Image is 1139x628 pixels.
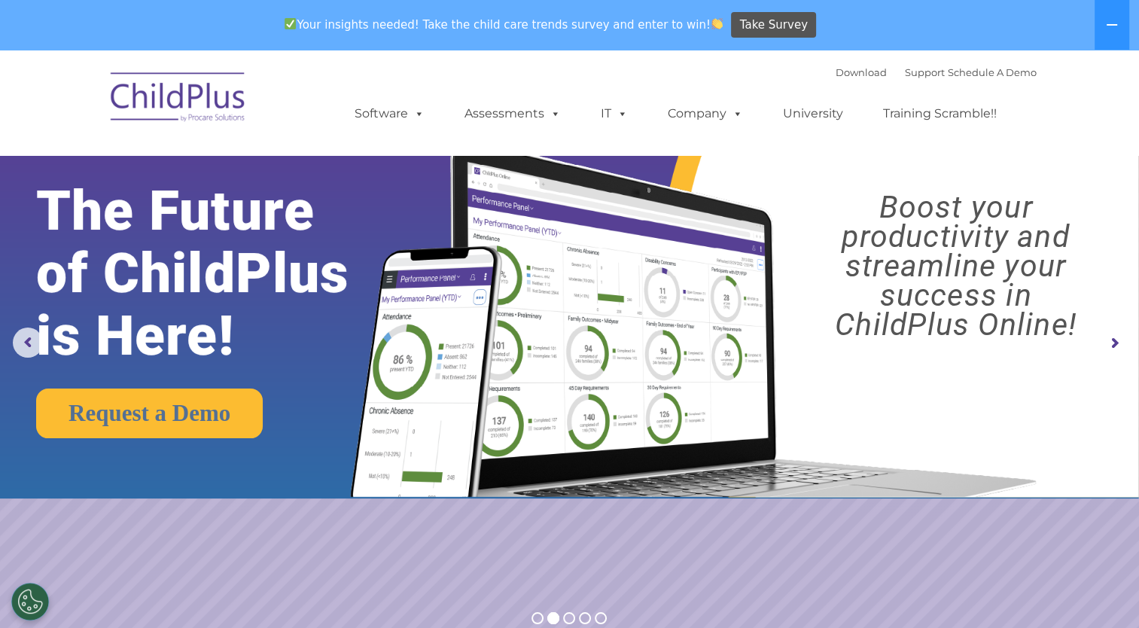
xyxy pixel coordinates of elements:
img: ChildPlus by Procare Solutions [103,62,254,137]
rs-layer: Boost your productivity and streamline your success in ChildPlus Online! [787,193,1125,340]
a: Software [340,99,440,129]
a: Training Scramble!! [868,99,1012,129]
img: 👏 [711,18,723,29]
font: | [836,66,1037,78]
span: Phone number [209,161,273,172]
a: Company [653,99,758,129]
a: Download [836,66,887,78]
a: Take Survey [731,12,816,38]
a: Support [905,66,945,78]
a: Request a Demo [36,389,263,438]
a: University [768,99,858,129]
rs-layer: The Future of ChildPlus is Here! [36,180,400,367]
img: ✅ [285,18,296,29]
span: Your insights needed! Take the child care trends survey and enter to win! [279,10,729,39]
button: Cookies Settings [11,583,49,620]
span: Take Survey [740,12,808,38]
a: Assessments [449,99,576,129]
a: IT [586,99,643,129]
a: Schedule A Demo [948,66,1037,78]
span: Last name [209,99,255,111]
